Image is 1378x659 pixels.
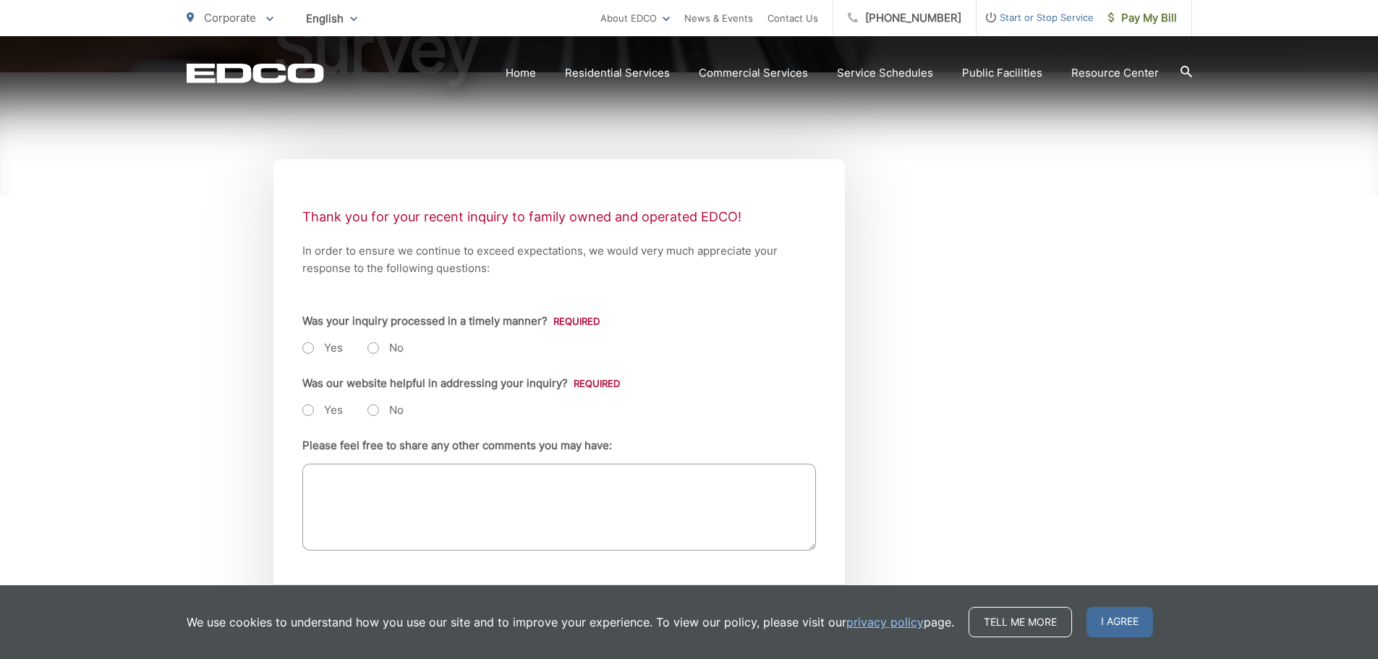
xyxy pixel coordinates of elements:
[565,64,670,82] a: Residential Services
[187,613,954,631] p: We use cookies to understand how you use our site and to improve your experience. To view our pol...
[699,64,808,82] a: Commercial Services
[302,439,612,452] label: Please feel free to share any other comments you may have:
[367,403,404,417] label: No
[846,613,924,631] a: privacy policy
[684,9,753,27] a: News & Events
[302,206,816,228] p: Thank you for your recent inquiry to family owned and operated EDCO!
[962,64,1042,82] a: Public Facilities
[767,9,818,27] a: Contact Us
[187,63,324,83] a: EDCD logo. Return to the homepage.
[506,64,536,82] a: Home
[837,64,933,82] a: Service Schedules
[302,403,343,417] label: Yes
[295,6,368,31] span: English
[969,607,1072,637] a: Tell me more
[302,341,343,355] label: Yes
[302,377,620,390] label: Was our website helpful in addressing your inquiry?
[302,242,816,277] p: In order to ensure we continue to exceed expectations, we would very much appreciate your respons...
[204,11,256,25] span: Corporate
[302,315,600,328] label: Was your inquiry processed in a timely manner?
[600,9,670,27] a: About EDCO
[1071,64,1159,82] a: Resource Center
[1086,607,1153,637] span: I agree
[367,341,404,355] label: No
[1108,9,1177,27] span: Pay My Bill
